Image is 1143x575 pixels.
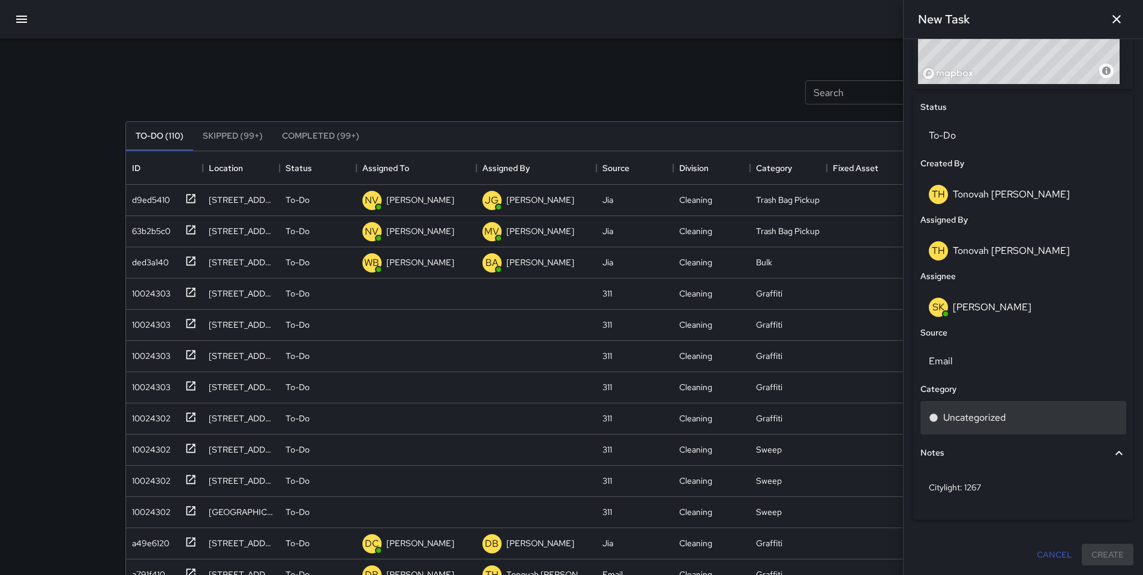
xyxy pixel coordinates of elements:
[506,225,574,237] p: [PERSON_NAME]
[679,381,712,393] div: Cleaning
[679,256,712,268] div: Cleaning
[209,506,274,518] div: 599 Natoma Street
[127,501,170,518] div: 10024302
[679,444,712,456] div: Cleaning
[209,537,274,549] div: 161 Fourth Street
[127,345,170,362] div: 10024303
[602,412,612,424] div: 311
[127,220,170,237] div: 63b2b5c0
[364,256,379,270] p: WB
[365,224,379,239] p: NV
[679,506,712,518] div: Cleaning
[286,319,310,331] p: To-Do
[756,475,782,487] div: Sweep
[365,193,379,208] p: NV
[356,151,476,185] div: Assigned To
[209,151,243,185] div: Location
[209,225,274,237] div: 358 12th Street
[756,381,782,393] div: Graffiti
[679,287,712,300] div: Cleaning
[209,287,274,300] div: 560 9th Street
[209,350,274,362] div: 272 9th Street
[386,256,454,268] p: [PERSON_NAME]
[750,151,827,185] div: Category
[209,381,274,393] div: 1001 Brannan Street
[484,224,499,239] p: MV
[127,376,170,393] div: 10024303
[286,475,310,487] p: To-Do
[602,287,612,300] div: 311
[756,287,782,300] div: Graffiti
[756,151,792,185] div: Category
[756,256,772,268] div: Bulk
[386,225,454,237] p: [PERSON_NAME]
[679,151,709,185] div: Division
[602,350,612,362] div: 311
[476,151,596,185] div: Assigned By
[286,381,310,393] p: To-Do
[602,537,613,549] div: Jia
[679,537,712,549] div: Cleaning
[286,287,310,300] p: To-Do
[679,350,712,362] div: Cleaning
[127,283,170,300] div: 10024303
[602,225,613,237] div: Jia
[485,193,499,208] p: JG
[272,122,369,151] button: Completed (99+)
[679,475,712,487] div: Cleaning
[209,194,274,206] div: 267 8th Street
[506,256,574,268] p: [PERSON_NAME]
[602,151,629,185] div: Source
[506,537,574,549] p: [PERSON_NAME]
[673,151,750,185] div: Division
[602,194,613,206] div: Jia
[602,506,612,518] div: 311
[209,475,274,487] div: 592 Natoma Street
[833,151,878,185] div: Fixed Asset
[209,256,274,268] div: 151a Russ Street
[286,256,310,268] p: To-Do
[286,506,310,518] p: To-Do
[679,319,712,331] div: Cleaning
[679,194,712,206] div: Cleaning
[602,475,612,487] div: 311
[127,532,169,549] div: a49e6120
[756,350,782,362] div: Graffiti
[485,537,499,551] p: DB
[132,151,140,185] div: ID
[209,444,274,456] div: 1097 Howard Street
[756,319,782,331] div: Graffiti
[365,537,379,551] p: DC
[286,350,310,362] p: To-Do
[596,151,673,185] div: Source
[602,319,612,331] div: 311
[756,225,820,237] div: Trash Bag Pickup
[127,470,170,487] div: 10024302
[482,151,530,185] div: Assigned By
[602,381,612,393] div: 311
[756,412,782,424] div: Graffiti
[286,225,310,237] p: To-Do
[386,194,454,206] p: [PERSON_NAME]
[362,151,409,185] div: Assigned To
[127,439,170,456] div: 10024302
[827,151,904,185] div: Fixed Asset
[286,412,310,424] p: To-Do
[756,194,820,206] div: Trash Bag Pickup
[209,412,274,424] div: 1080 Howard Street
[485,256,499,270] p: BA
[193,122,272,151] button: Skipped (99+)
[209,319,274,331] div: 520 9th Street
[506,194,574,206] p: [PERSON_NAME]
[756,444,782,456] div: Sweep
[756,506,782,518] div: Sweep
[126,122,193,151] button: To-Do (110)
[756,537,782,549] div: Graffiti
[286,444,310,456] p: To-Do
[286,537,310,549] p: To-Do
[126,151,203,185] div: ID
[280,151,356,185] div: Status
[286,151,312,185] div: Status
[679,225,712,237] div: Cleaning
[602,444,612,456] div: 311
